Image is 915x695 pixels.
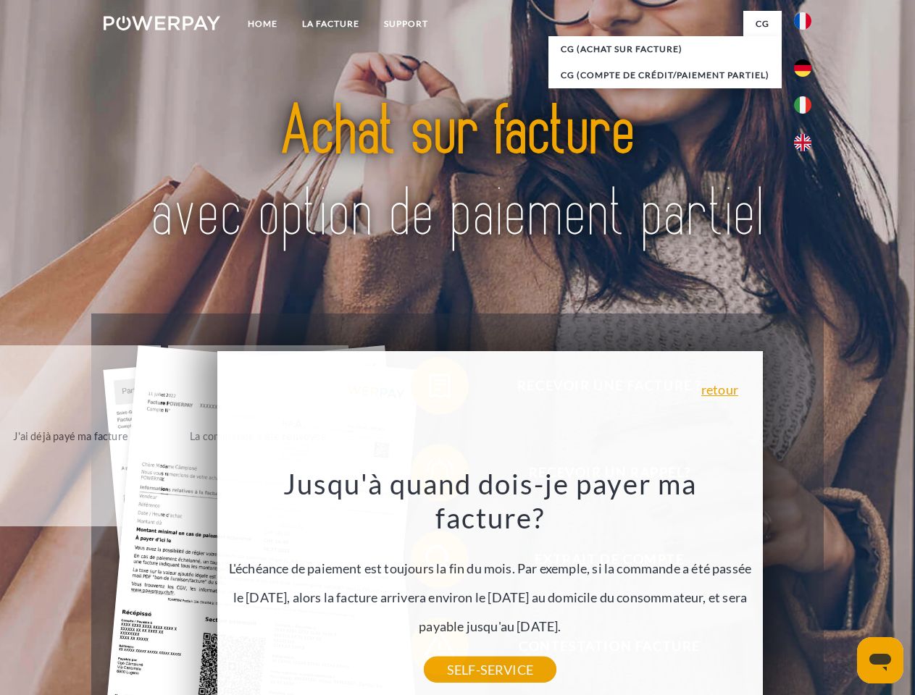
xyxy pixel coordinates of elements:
[424,657,556,683] a: SELF-SERVICE
[372,11,440,37] a: Support
[743,11,782,37] a: CG
[104,16,220,30] img: logo-powerpay-white.svg
[226,466,755,670] div: L'échéance de paiement est toujours la fin du mois. Par exemple, si la commande a été passée le [...
[548,62,782,88] a: CG (Compte de crédit/paiement partiel)
[290,11,372,37] a: LA FACTURE
[857,637,903,683] iframe: Bouton de lancement de la fenêtre de messagerie
[138,69,777,277] img: title-powerpay_fr.svg
[177,426,340,445] div: La commande a été renvoyée
[794,96,811,114] img: it
[794,134,811,151] img: en
[226,466,755,536] h3: Jusqu'à quand dois-je payer ma facture?
[548,36,782,62] a: CG (achat sur facture)
[701,383,738,396] a: retour
[235,11,290,37] a: Home
[794,59,811,77] img: de
[794,12,811,30] img: fr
